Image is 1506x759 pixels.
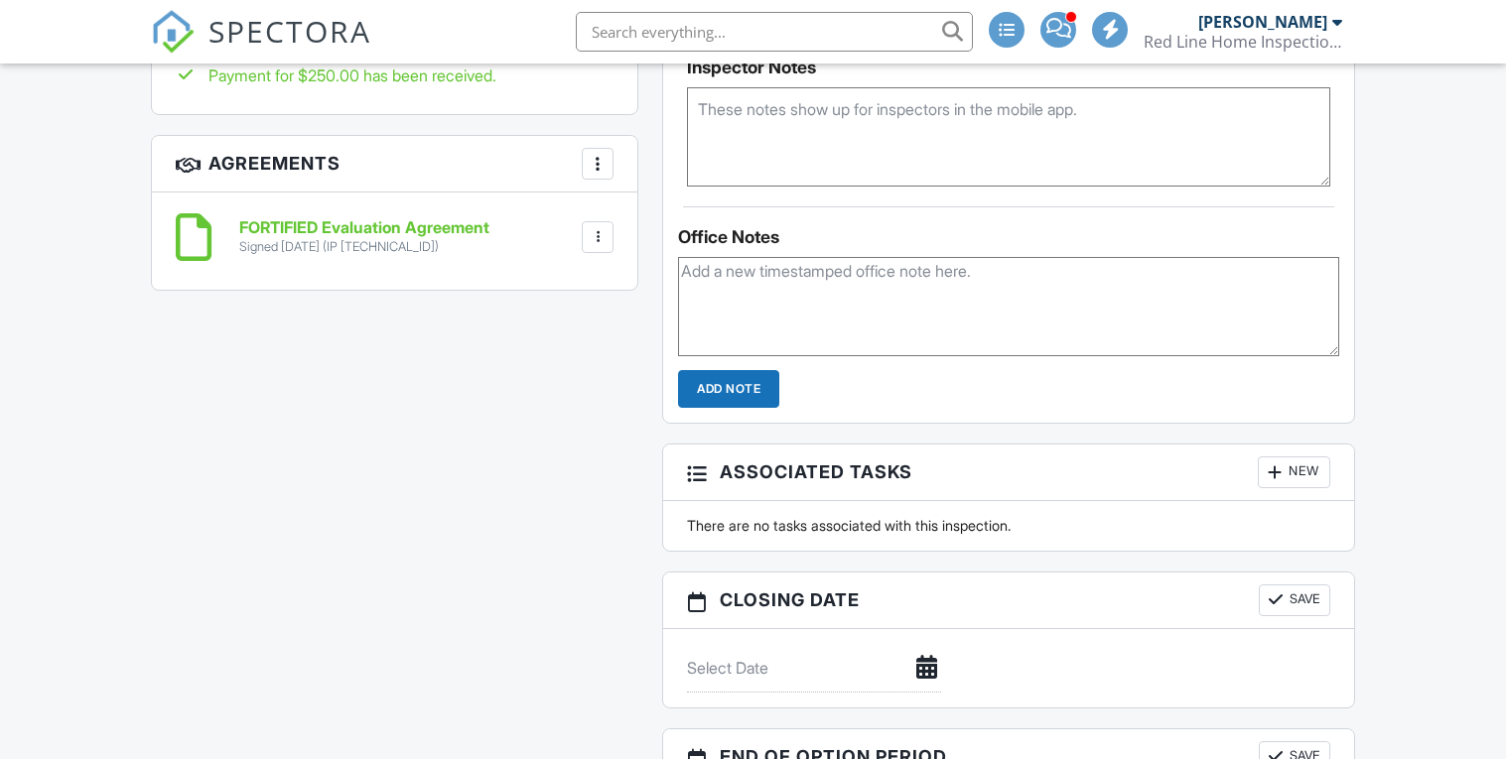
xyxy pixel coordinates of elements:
h6: FORTIFIED Evaluation Agreement [239,219,489,237]
span: Associated Tasks [720,458,912,485]
input: Select Date [687,644,941,693]
div: New [1258,456,1330,488]
button: Save [1259,584,1330,616]
div: Red Line Home Inspections LLC [1144,32,1342,52]
span: Closing date [720,586,860,613]
input: Search everything... [576,12,973,52]
h3: Agreements [152,136,638,192]
input: Add Note [678,370,779,408]
div: Signed [DATE] (IP [TECHNICAL_ID]) [239,239,489,255]
span: SPECTORA [208,10,371,52]
a: SPECTORA [151,27,371,68]
div: [PERSON_NAME] [1198,12,1327,32]
div: Payment for $250.00 has been received. [176,64,615,86]
img: The Best Home Inspection Software - Spectora [151,10,195,54]
div: Office Notes [678,227,1339,247]
div: There are no tasks associated with this inspection. [675,516,1342,536]
a: FORTIFIED Evaluation Agreement Signed [DATE] (IP [TECHNICAL_ID]) [239,219,489,254]
h5: Inspector Notes [687,58,1330,77]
